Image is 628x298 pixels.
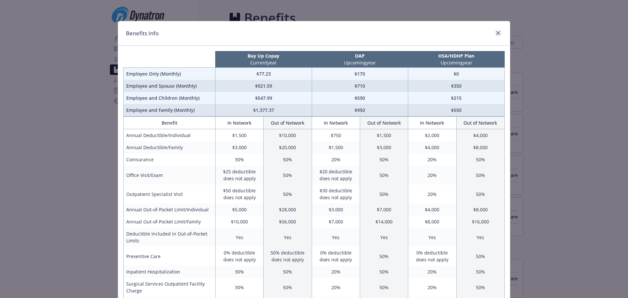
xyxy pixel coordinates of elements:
td: $3,000 [360,141,408,153]
th: Out of Network [264,117,312,129]
td: $30 deductible does not apply [312,184,360,203]
th: In Network [312,117,360,129]
td: Preventive Care [124,247,216,266]
p: OAP [313,52,407,59]
td: 50% [360,266,408,278]
p: Current year [217,59,310,66]
td: Employee and Spouse (Monthly) [124,80,216,92]
th: In Network [215,117,263,129]
td: $20 deductible does not apply [312,166,360,184]
td: $5,000 [215,203,263,216]
td: $56,000 [264,216,312,228]
td: Yes [408,228,456,247]
td: 50% [264,278,312,297]
td: Annual Out-of-Pocket Limit/Family [124,216,216,228]
td: $28,000 [264,203,312,216]
td: Yes [312,228,360,247]
td: $2,000 [408,129,456,142]
td: $3,000 [312,203,360,216]
td: Surgical Services Outpatient Facility Charge [124,278,216,297]
td: Inpatient Hospitalization [124,266,216,278]
td: 50% [456,166,504,184]
td: $0 [408,68,505,80]
td: $7,000 [312,216,360,228]
td: 0% deductible does not apply [312,247,360,266]
th: Out of Network [456,117,504,129]
td: $10,000 [215,216,263,228]
td: $550 [408,104,505,116]
td: $14,000 [360,216,408,228]
td: $8,000 [408,216,456,228]
td: $1,377.37 [215,104,312,116]
td: 50% [360,247,408,266]
td: 50% [456,153,504,166]
td: Yes [456,228,504,247]
th: In Network [408,117,456,129]
th: Benefit [124,117,216,129]
td: 20% [408,184,456,203]
td: $1,500 [312,141,360,153]
td: 50% [456,247,504,266]
td: Office Visit/Exam [124,166,216,184]
td: $750 [312,129,360,142]
td: $3,000 [215,141,263,153]
td: $1,500 [360,129,408,142]
td: $4,000 [408,203,456,216]
td: Annual Deductible/Family [124,141,216,153]
h1: Benefits Info [126,29,159,38]
td: 50% [264,266,312,278]
td: 50% [264,166,312,184]
td: 50% [360,153,408,166]
td: 20% [312,266,360,278]
td: 30% [215,266,263,278]
p: Buy Up Copay [217,52,310,59]
td: $4,000 [456,129,504,142]
td: $710 [312,80,408,92]
td: 0% deductible does not apply [408,247,456,266]
td: $16,000 [456,216,504,228]
a: close [494,29,502,37]
td: Employee and Family (Monthly) [124,104,216,116]
td: Employee Only (Monthly) [124,68,216,80]
td: 50% [264,153,312,166]
td: $1,500 [215,129,263,142]
th: intentionally left blank [124,51,216,68]
td: $4,000 [408,141,456,153]
td: Yes [264,228,312,247]
td: $8,000 [456,203,504,216]
td: Outpatient Specialist Visit [124,184,216,203]
td: Annual Deductible/Individual [124,129,216,142]
td: $547.99 [215,92,312,104]
td: Coinsurance [124,153,216,166]
td: Yes [360,228,408,247]
p: Upcoming year [313,59,407,66]
td: 50% [456,278,504,297]
td: 50% deductible does not apply [264,247,312,266]
td: Annual Out-of-Pocket Limit/Individual [124,203,216,216]
td: $7,000 [360,203,408,216]
td: $921.59 [215,80,312,92]
td: 20% [312,153,360,166]
td: 50% [360,278,408,297]
td: $170 [312,68,408,80]
td: 30% [215,278,263,297]
td: 50% [456,184,504,203]
td: $77.23 [215,68,312,80]
p: HSA/HDHP Plan [410,52,503,59]
td: Employee and Children (Monthly) [124,92,216,104]
td: Yes [215,228,263,247]
td: 0% deductible does not apply [215,247,263,266]
td: 50% [456,266,504,278]
td: Deductible Included in Out-of-Pocket Limits [124,228,216,247]
td: 20% [312,278,360,297]
td: $8,000 [456,141,504,153]
td: 20% [408,153,456,166]
td: 50% [360,184,408,203]
td: 20% [408,166,456,184]
td: $590 [312,92,408,104]
p: Upcoming year [410,59,503,66]
td: $10,000 [264,129,312,142]
th: Out of Network [360,117,408,129]
td: 20% [408,266,456,278]
td: 50% [264,184,312,203]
